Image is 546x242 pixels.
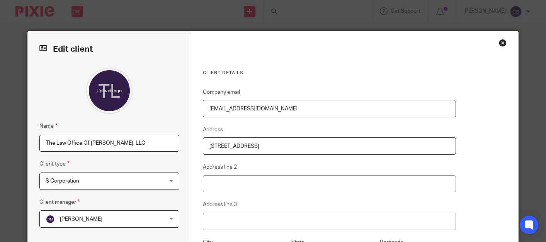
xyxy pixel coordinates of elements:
[203,163,237,171] label: Address line 2
[203,201,237,208] label: Address line 3
[60,217,102,222] span: [PERSON_NAME]
[203,88,240,96] label: Company email
[499,39,507,47] div: Close this dialog window
[39,122,58,130] label: Name
[46,215,55,224] img: svg%3E
[46,178,79,184] span: S Corporation
[203,126,223,134] label: Address
[39,159,70,168] label: Client type
[39,198,80,206] label: Client manager
[39,43,179,56] h2: Edit client
[203,70,456,76] h3: Client details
